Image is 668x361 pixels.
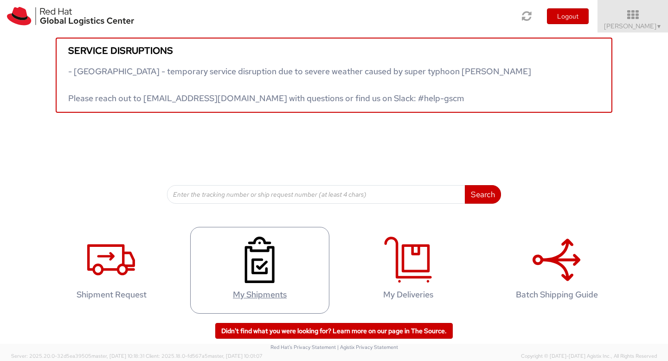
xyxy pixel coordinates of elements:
h4: Shipment Request [51,290,171,299]
h4: Batch Shipping Guide [497,290,617,299]
a: Red Hat's Privacy Statement [270,344,336,350]
h5: Service disruptions [68,45,600,56]
a: My Shipments [190,227,329,314]
span: ▼ [656,23,662,30]
h4: My Deliveries [348,290,468,299]
input: Enter the tracking number or ship request number (at least 4 chars) [167,185,465,204]
span: Server: 2025.20.0-32d5ea39505 [11,353,144,359]
span: master, [DATE] 10:01:07 [208,353,263,359]
span: Client: 2025.18.0-fd567a5 [146,353,263,359]
a: Didn't find what you were looking for? Learn more on our page in The Source. [215,323,453,339]
a: Batch Shipping Guide [487,227,626,314]
span: master, [DATE] 10:18:31 [91,353,144,359]
a: Service disruptions - [GEOGRAPHIC_DATA] - temporary service disruption due to severe weather caus... [56,38,612,113]
button: Search [465,185,501,204]
span: [PERSON_NAME] [604,22,662,30]
a: | Agistix Privacy Statement [337,344,398,350]
a: Shipment Request [42,227,181,314]
img: rh-logistics-00dfa346123c4ec078e1.svg [7,7,134,26]
h4: My Shipments [200,290,320,299]
button: Logout [547,8,589,24]
a: My Deliveries [339,227,478,314]
span: Copyright © [DATE]-[DATE] Agistix Inc., All Rights Reserved [521,353,657,360]
span: - [GEOGRAPHIC_DATA] - temporary service disruption due to severe weather caused by super typhoon ... [68,66,531,103]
